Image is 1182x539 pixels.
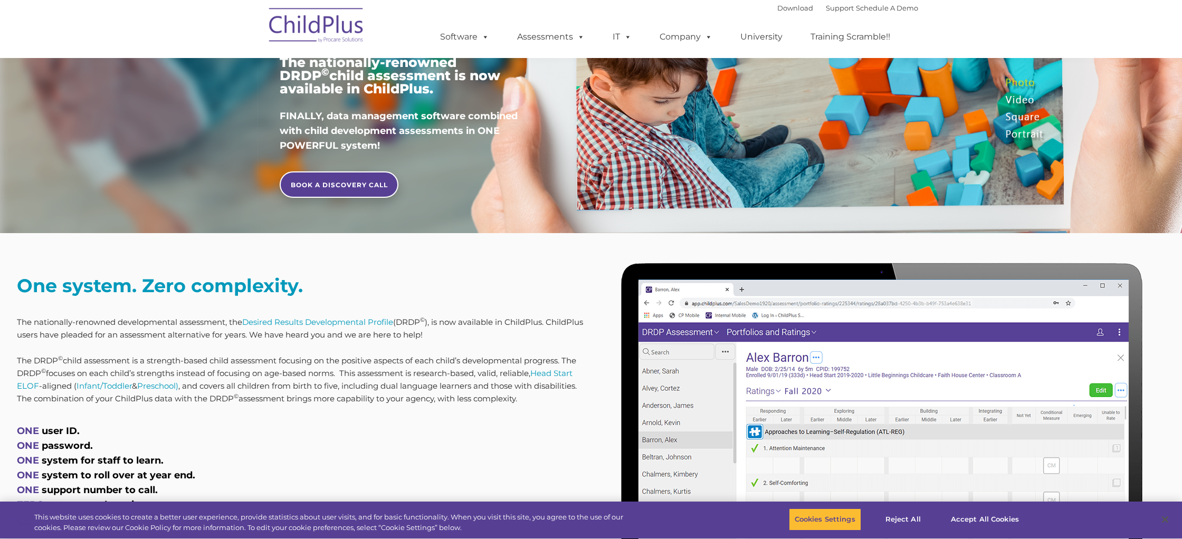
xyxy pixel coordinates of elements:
[17,499,44,511] span: ZERO
[280,54,500,97] span: The nationally-renowned DRDP child assessment is now available in ChildPlus.
[17,455,39,466] span: ONE
[17,368,573,391] a: Head Start ELOF
[856,4,918,12] a: Schedule A Demo
[17,316,584,341] p: The nationally-renowned developmental assessment, the (DRDP ), is now available in ChildPlus. Chi...
[42,425,80,437] span: user ID.
[242,317,393,327] a: Desired Results Developmental Profile
[42,440,93,451] span: password.
[17,354,584,405] p: The DRDP child assessment is a strength-based child assessment focusing on the positive aspects o...
[280,171,398,198] a: BOOK A DISCOVERY CALL
[420,316,425,323] sup: ©
[430,26,500,47] a: Software
[826,4,854,12] a: Support
[777,4,813,12] a: Download
[137,381,178,391] a: Preschool)
[42,469,195,481] span: system to roll over at year end.
[41,367,46,374] sup: ©
[42,484,158,496] span: support number to call.
[17,440,39,451] span: ONE
[77,381,132,391] a: Infant/Toddler
[47,499,169,511] span: systems to keep in sync.
[17,425,39,437] span: ONE
[777,4,918,12] font: |
[58,354,63,362] sup: ©
[280,110,518,151] span: FINALLY, data management software combined with child development assessments in ONE POWERFUL sys...
[34,512,650,533] div: This website uses cookies to create a better user experience, provide statistics about user visit...
[321,66,329,78] sup: ©
[945,508,1025,531] button: Accept All Cookies
[800,26,901,47] a: Training Scramble!!
[17,274,303,297] strong: One system. Zero complexity.
[730,26,793,47] a: University
[602,26,642,47] a: IT
[507,26,595,47] a: Assessments
[42,455,164,466] span: system for staff to learn.
[234,392,239,400] sup: ©
[17,484,39,496] span: ONE
[264,1,369,53] img: ChildPlus by Procare Solutions
[649,26,723,47] a: Company
[17,469,39,481] span: ONE
[870,508,936,531] button: Reject All
[1154,508,1177,531] button: Close
[789,508,861,531] button: Cookies Settings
